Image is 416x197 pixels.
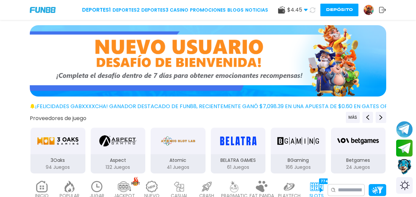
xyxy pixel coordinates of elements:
[90,181,104,192] img: recent_light.webp
[173,181,186,192] img: casual_light.webp
[277,132,319,150] img: BGaming
[91,157,146,164] p: Aspect
[211,164,266,171] p: 61 Juegos
[160,132,197,150] img: Atomic
[310,181,323,192] img: slots_active.webp
[88,127,148,174] button: Aspect
[63,181,76,192] img: popular_light.webp
[30,7,56,13] img: Company Logo
[372,187,383,194] img: Platform Filter
[228,181,241,192] img: pragmatic_light.webp
[30,25,386,97] img: Bono de Nuevo Jugador
[396,158,413,175] button: Contact customer service
[337,132,379,150] img: Betgames
[346,112,360,123] button: Previous providers
[283,181,296,192] img: playtech_light.webp
[328,127,389,174] button: Betgames
[271,157,326,164] p: BGaming
[170,7,188,14] a: CASINO
[151,164,206,171] p: 41 Juegos
[99,132,136,150] img: Aspect
[396,140,413,157] button: Join telegram
[30,164,85,171] p: 94 Juegos
[145,181,159,192] img: new_light.webp
[28,127,88,174] button: 3Oaks
[319,178,332,184] div: 7745
[364,5,374,15] img: Avatar
[151,157,206,164] p: Atomic
[131,177,140,186] img: hot
[113,7,140,14] a: Deportes2
[320,4,358,16] button: Depósito
[396,177,413,194] div: Switch theme
[82,6,111,14] a: Deportes1
[190,7,226,14] a: Promociones
[331,164,386,171] p: 24 Juegos
[141,7,168,14] a: Deportes3
[37,132,79,150] img: 3Oaks
[217,132,259,150] img: BELATRA GAMES
[227,7,244,14] a: BLOGS
[287,6,308,14] span: $ 4.45
[208,127,268,174] button: BELATRA GAMES
[91,164,146,171] p: 132 Juegos
[200,181,213,192] img: crash_light.webp
[271,164,326,171] p: 166 Juegos
[255,181,268,192] img: fat_panda_light.webp
[211,157,266,164] p: BELATRA GAMES
[35,181,49,192] img: home_light.webp
[245,7,268,14] a: NOTICIAS
[362,112,373,123] button: Previous providers
[363,5,379,15] a: Avatar
[30,157,85,164] p: 3Oaks
[376,112,386,123] button: Next providers
[118,181,131,192] img: jackpot_light.webp
[30,115,86,122] button: Proveedores de juego
[396,121,413,138] button: Join telegram channel
[268,127,328,174] button: BGaming
[331,157,386,164] p: Betgames
[148,127,208,174] button: Atomic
